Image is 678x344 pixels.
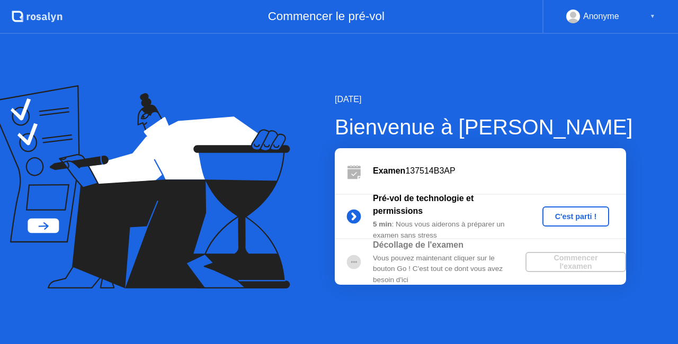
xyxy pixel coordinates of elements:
[650,10,655,23] div: ▼
[373,165,626,177] div: 137514B3AP
[373,166,405,175] b: Examen
[373,219,525,241] div: : Nous vous aiderons à préparer un examen sans stress
[373,253,525,285] div: Vous pouvez maintenant cliquer sur le bouton Go ! C'est tout ce dont vous avez besoin d'ici
[373,194,474,215] b: Pré-vol de technologie et permissions
[583,10,619,23] div: Anonyme
[373,240,463,249] b: Décollage de l'examen
[335,111,632,143] div: Bienvenue à [PERSON_NAME]
[373,220,392,228] b: 5 min
[525,252,626,272] button: Commencer l'examen
[542,206,610,227] button: C'est parti !
[547,212,605,221] div: C'est parti !
[335,93,632,106] div: [DATE]
[530,254,622,270] div: Commencer l'examen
